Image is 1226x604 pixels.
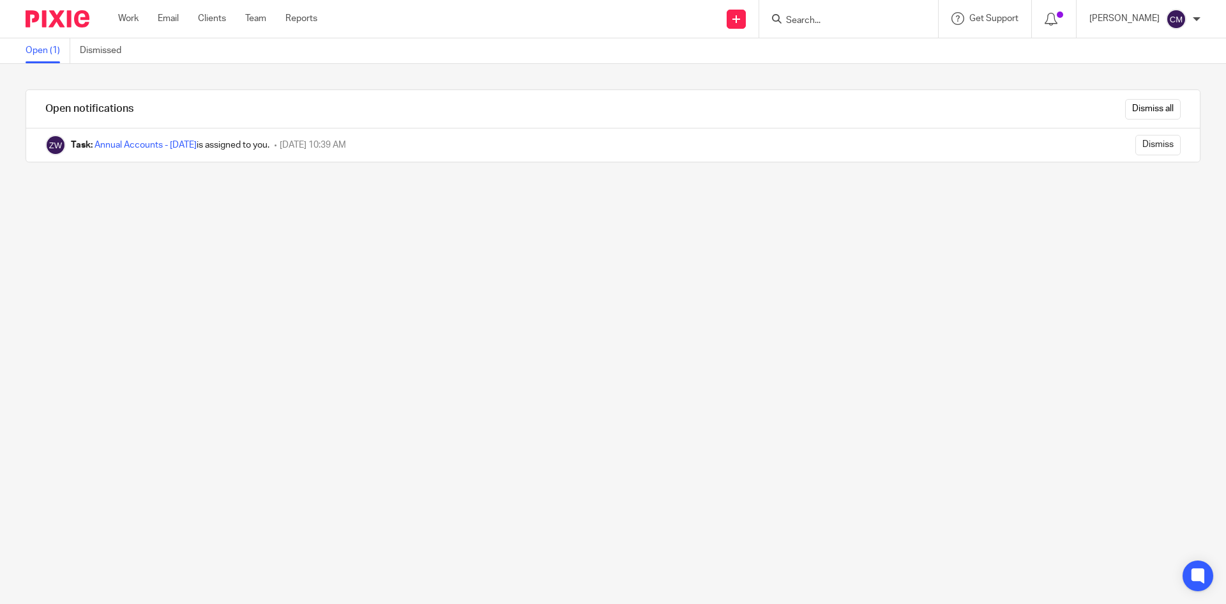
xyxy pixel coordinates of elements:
a: Reports [285,12,317,25]
input: Dismiss [1135,135,1181,155]
img: svg%3E [1166,9,1186,29]
img: Pixie [26,10,89,27]
span: [DATE] 10:39 AM [280,141,346,150]
a: Open (1) [26,38,70,63]
h1: Open notifications [45,102,133,116]
a: Dismissed [80,38,131,63]
input: Dismiss all [1125,99,1181,120]
img: Zoe Waldock [45,135,66,155]
a: Clients [198,12,226,25]
a: Annual Accounts - [DATE] [95,141,197,150]
span: Get Support [969,14,1018,23]
b: Task: [71,141,93,150]
div: is assigned to you. [71,139,269,151]
a: Email [158,12,179,25]
p: [PERSON_NAME] [1089,12,1160,25]
input: Search [785,15,900,27]
a: Team [245,12,266,25]
a: Work [118,12,139,25]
